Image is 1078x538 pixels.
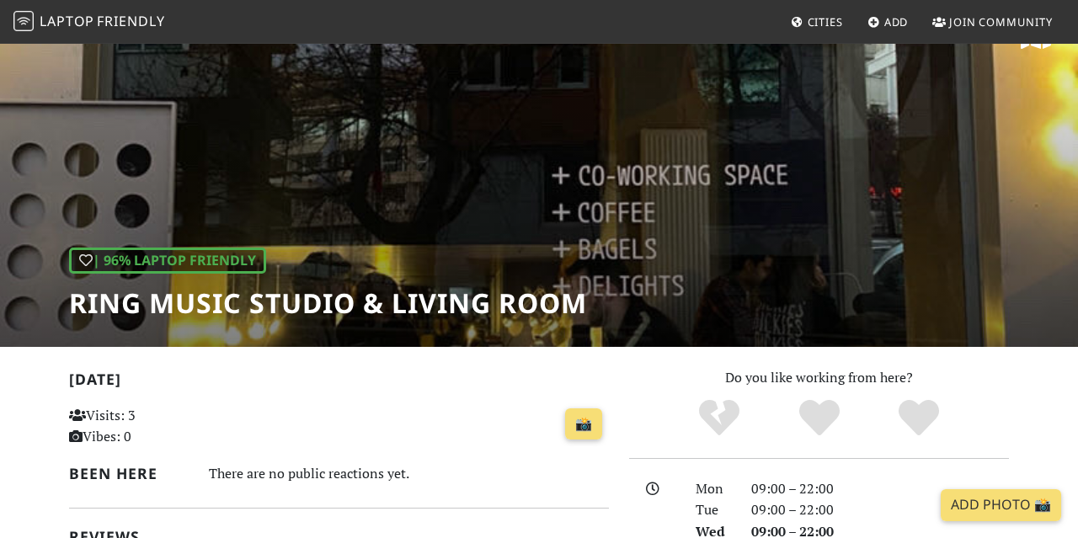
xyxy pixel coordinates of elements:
[40,12,94,30] span: Laptop
[784,7,850,37] a: Cities
[686,478,741,500] div: Mon
[669,397,769,439] div: No
[861,7,915,37] a: Add
[629,367,1009,389] p: Do you like working from here?
[808,14,843,29] span: Cities
[69,405,236,448] p: Visits: 3 Vibes: 0
[769,397,869,439] div: Yes
[69,248,266,274] div: | 96% Laptop Friendly
[13,8,165,37] a: LaptopFriendly LaptopFriendly
[884,14,909,29] span: Add
[565,408,602,440] a: 📸
[686,499,741,521] div: Tue
[69,287,587,319] h1: Ring Music Studio & Living Room
[741,478,1019,500] div: 09:00 – 22:00
[869,397,969,439] div: Definitely!
[209,461,609,486] div: There are no public reactions yet.
[926,7,1059,37] a: Join Community
[13,11,34,31] img: LaptopFriendly
[949,14,1053,29] span: Join Community
[69,465,189,482] h2: Been here
[741,499,1019,521] div: 09:00 – 22:00
[97,12,164,30] span: Friendly
[69,370,609,395] h2: [DATE]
